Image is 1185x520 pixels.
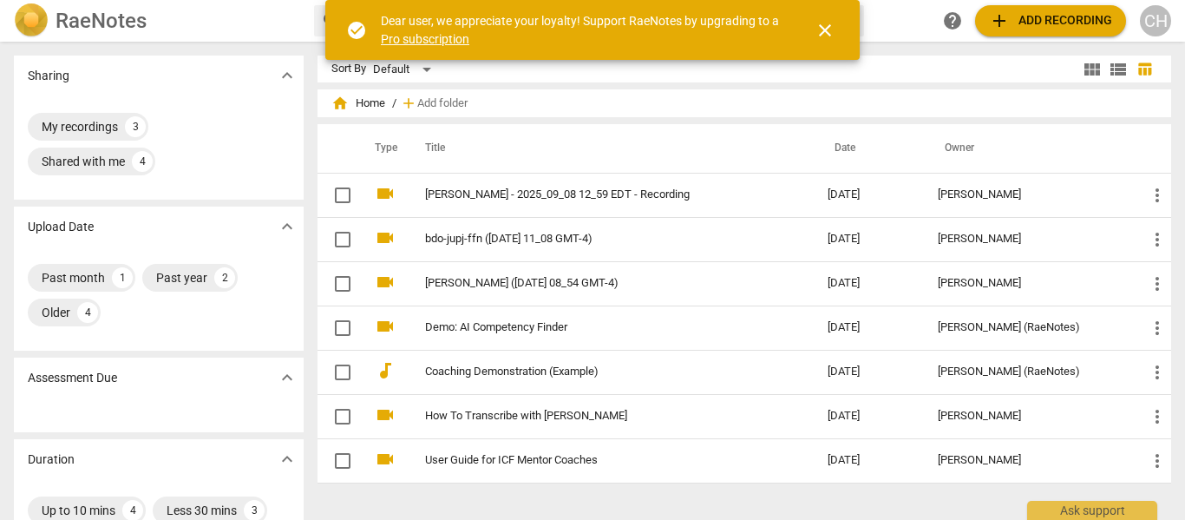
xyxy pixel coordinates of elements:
[1147,229,1168,250] span: more_vert
[1147,318,1168,339] span: more_vert
[404,124,814,173] th: Title
[346,20,367,41] span: check_circle
[425,188,765,201] a: [PERSON_NAME] - 2025_09_08 12_59 EDT - Recording
[28,67,69,85] p: Sharing
[132,151,153,172] div: 4
[42,304,70,321] div: Older
[1147,362,1168,383] span: more_vert
[277,449,298,470] span: expand_more
[77,302,98,323] div: 4
[425,233,765,246] a: bdo-jupj-ffn ([DATE] 11_08 GMT-4)
[274,214,300,240] button: Show more
[381,12,783,48] div: Dear user, we appreciate your loyalty! Support RaeNotes by upgrading to a
[1108,59,1129,80] span: view_list
[989,10,1112,31] span: Add recording
[277,65,298,86] span: expand_more
[375,183,396,204] span: videocam
[814,124,925,173] th: Date
[1147,451,1168,471] span: more_vert
[425,277,765,290] a: [PERSON_NAME] ([DATE] 08_54 GMT-4)
[815,20,835,41] span: close
[425,321,765,334] a: Demo: AI Competency Finder
[42,118,118,135] div: My recordings
[214,267,235,288] div: 2
[42,502,115,519] div: Up to 10 mins
[814,350,925,394] td: [DATE]
[425,365,765,378] a: Coaching Demonstration (Example)
[924,124,1133,173] th: Owner
[938,454,1119,467] div: [PERSON_NAME]
[938,365,1119,378] div: [PERSON_NAME] (RaeNotes)
[1131,56,1157,82] button: Table view
[392,97,396,110] span: /
[1082,59,1103,80] span: view_module
[942,10,963,31] span: help
[14,3,49,38] img: Logo
[274,446,300,472] button: Show more
[274,365,300,391] button: Show more
[804,10,846,51] button: Close
[814,261,925,306] td: [DATE]
[1027,501,1157,520] div: Ask support
[814,306,925,350] td: [DATE]
[28,369,117,387] p: Assessment Due
[373,56,437,83] div: Default
[814,394,925,438] td: [DATE]
[375,405,396,425] span: videocam
[975,5,1126,36] button: Upload
[28,451,75,469] p: Duration
[400,95,417,112] span: add
[1147,185,1168,206] span: more_vert
[42,269,105,286] div: Past month
[375,360,396,381] span: audiotrack
[425,454,765,467] a: User Guide for ICF Mentor Coaches
[112,267,133,288] div: 1
[425,410,765,423] a: How To Transcribe with [PERSON_NAME]
[1147,406,1168,427] span: more_vert
[1140,5,1171,36] button: CH
[814,438,925,483] td: [DATE]
[1136,61,1153,77] span: table_chart
[274,63,300,89] button: Show more
[156,269,207,286] div: Past year
[167,502,237,519] div: Less 30 mins
[1105,56,1131,82] button: List view
[938,321,1119,334] div: [PERSON_NAME] (RaeNotes)
[277,367,298,388] span: expand_more
[28,218,94,236] p: Upload Date
[417,97,468,110] span: Add folder
[321,10,342,31] span: search
[42,153,125,170] div: Shared with me
[375,272,396,293] span: videocam
[938,188,1119,201] div: [PERSON_NAME]
[938,277,1119,290] div: [PERSON_NAME]
[375,449,396,470] span: videocam
[277,216,298,237] span: expand_more
[937,5,968,36] a: Help
[938,233,1119,246] div: [PERSON_NAME]
[989,10,1010,31] span: add
[361,124,404,173] th: Type
[56,9,147,33] h2: RaeNotes
[14,3,300,38] a: LogoRaeNotes
[125,116,146,137] div: 3
[375,316,396,337] span: videocam
[331,95,385,112] span: Home
[331,95,349,112] span: home
[331,63,366,76] div: Sort By
[1079,56,1105,82] button: Tile view
[938,410,1119,423] div: [PERSON_NAME]
[814,173,925,217] td: [DATE]
[1147,273,1168,294] span: more_vert
[814,217,925,261] td: [DATE]
[381,32,469,46] a: Pro subscription
[375,227,396,248] span: videocam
